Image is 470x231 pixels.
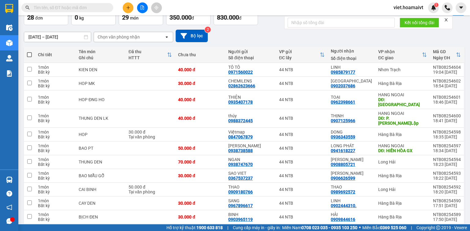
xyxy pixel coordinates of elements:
div: CAI BINH [79,187,122,192]
span: copyright [436,226,440,230]
div: Tại văn phòng [129,134,172,139]
button: Bộ lọc [176,30,208,42]
div: 0936343559 [331,134,355,139]
div: 30.000 đ [178,81,222,86]
div: Tên món [79,49,122,54]
div: Bất kỳ [38,162,73,167]
input: Nhập số tổng đài [288,18,395,28]
div: BAO PT [79,146,122,151]
span: đ [192,16,194,20]
span: notification [6,204,12,210]
div: 44 NTB [279,116,325,121]
div: 0967896617 [228,203,253,208]
div: VP gửi [279,49,320,54]
div: Nhơn Trạch [378,67,427,72]
strong: 0369 525 060 [380,225,406,230]
div: TOẠI [331,95,372,100]
div: TÔ TÔ [228,65,273,70]
div: Bất kỳ [38,189,73,194]
div: Bất kỳ [38,70,73,75]
div: 0988372445 [228,118,253,123]
div: 0909180766 [228,189,253,194]
span: aim [154,5,159,10]
div: Người gửi [228,49,273,54]
div: 1 món [38,130,73,134]
div: Hàng Bà Rịa [378,201,427,206]
div: THIỆN [228,95,273,100]
div: 0906626599 [331,176,355,181]
span: viet.hoamaivt [389,4,428,11]
img: warehouse-icon [6,40,13,46]
div: 1 món [38,171,73,176]
div: 02862623666 [228,83,255,88]
div: 19:04 [DATE] [433,70,461,75]
div: 40.000 đ [178,67,222,72]
div: 1 món [38,212,73,217]
div: 18:22 [DATE] [433,176,461,181]
div: LONG PHÁT [331,143,372,148]
span: 29 [122,14,129,21]
div: 1 món [38,65,73,70]
input: Select a date range. [24,32,91,42]
div: Linh [228,143,273,148]
div: NTB08254601 [433,95,461,100]
div: 44 NTB [279,159,325,164]
div: 17:50 [DATE] [433,217,461,222]
button: caret-down [456,2,466,13]
div: NHAT THANH [331,171,372,176]
div: 40.000 đ [178,116,222,121]
svg: open [164,35,169,39]
div: Việtmap [228,130,273,134]
span: | [227,224,228,231]
div: NGAN [228,157,273,162]
div: HANG NGOAI [378,92,427,97]
div: Bất kỳ [38,217,73,222]
div: Hàng Bà Rịa [378,173,427,178]
span: Hỗ trợ kỹ thuật: [166,224,223,231]
div: NTB08254602 [433,79,461,83]
div: 18:23 [DATE] [433,162,461,167]
div: THỊNH [331,113,372,118]
div: NTB08254594 [433,157,461,162]
div: HOP [79,132,122,137]
div: NTB08254600 [433,113,461,118]
div: 50.000 đ [129,185,172,189]
div: 0938747670 [228,162,253,167]
div: 0985879177 [331,70,355,75]
div: Chưa thu [178,52,222,57]
div: Mã GD [433,49,456,54]
img: phone-icon [445,5,450,10]
div: Người nhận [331,49,372,53]
div: 70.000 đ [178,159,222,164]
div: Số điện thoại [228,55,273,60]
img: warehouse-icon [6,24,13,31]
button: aim [151,2,162,13]
div: 0903965119 [228,217,253,222]
div: Bất kỳ [38,100,73,105]
div: 44 NTB [279,215,325,219]
div: 0847067879 [228,134,253,139]
div: 1 món [38,95,73,100]
div: NTB08254604 [433,65,461,70]
span: Kết nối tổng đài [405,19,434,26]
div: Bất kỳ [38,83,73,88]
div: NTB08254598 [433,130,461,134]
th: Toggle SortBy [276,47,328,63]
div: Chi tiết [38,52,73,57]
img: warehouse-icon [6,177,13,183]
span: kg [79,16,84,20]
div: 44 NTB [279,187,325,192]
div: NTB08254593 [433,171,461,176]
span: file-add [140,5,144,10]
div: THAO [331,185,372,189]
div: Hàng Bà Rịa [378,132,427,137]
div: 0962398661 [331,100,355,105]
div: VP nhận [378,49,422,54]
img: warehouse-icon [6,55,13,61]
div: Ngày ĐH [433,55,456,60]
div: 30.000 đ [178,173,222,178]
div: Long Hải [378,159,427,164]
div: Long Hải [378,187,427,192]
div: VĂN HIẾN [331,157,372,162]
div: 50.000 đ [178,146,222,151]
